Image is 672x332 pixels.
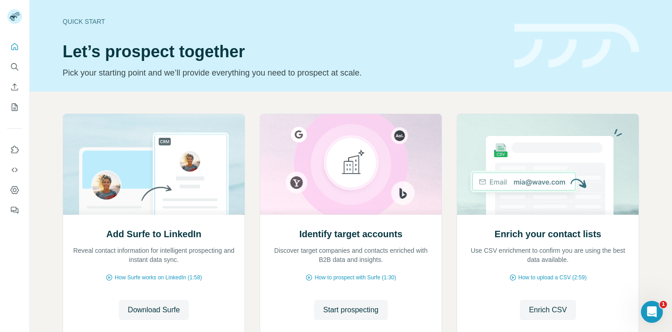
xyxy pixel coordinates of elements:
[314,300,388,320] button: Start prospecting
[7,162,22,178] button: Use Surfe API
[660,301,667,308] span: 1
[63,66,503,79] p: Pick your starting point and we’ll provide everything you need to prospect at scale.
[119,300,189,320] button: Download Surfe
[63,17,503,26] div: Quick start
[323,305,379,316] span: Start prospecting
[128,305,180,316] span: Download Surfe
[299,228,403,240] h2: Identify target accounts
[7,79,22,95] button: Enrich CSV
[7,202,22,218] button: Feedback
[7,99,22,115] button: My lists
[7,59,22,75] button: Search
[63,114,245,215] img: Add Surfe to LinkedIn
[514,24,639,68] img: banner
[72,246,235,264] p: Reveal contact information for intelligent prospecting and instant data sync.
[457,114,639,215] img: Enrich your contact lists
[495,228,601,240] h2: Enrich your contact lists
[260,114,442,215] img: Identify target accounts
[529,305,567,316] span: Enrich CSV
[7,182,22,198] button: Dashboard
[518,273,587,282] span: How to upload a CSV (2:59)
[641,301,663,323] iframe: Intercom live chat
[520,300,576,320] button: Enrich CSV
[466,246,629,264] p: Use CSV enrichment to confirm you are using the best data available.
[115,273,202,282] span: How Surfe works on LinkedIn (1:58)
[269,246,432,264] p: Discover target companies and contacts enriched with B2B data and insights.
[315,273,396,282] span: How to prospect with Surfe (1:30)
[7,142,22,158] button: Use Surfe on LinkedIn
[107,228,202,240] h2: Add Surfe to LinkedIn
[63,43,503,61] h1: Let’s prospect together
[7,38,22,55] button: Quick start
